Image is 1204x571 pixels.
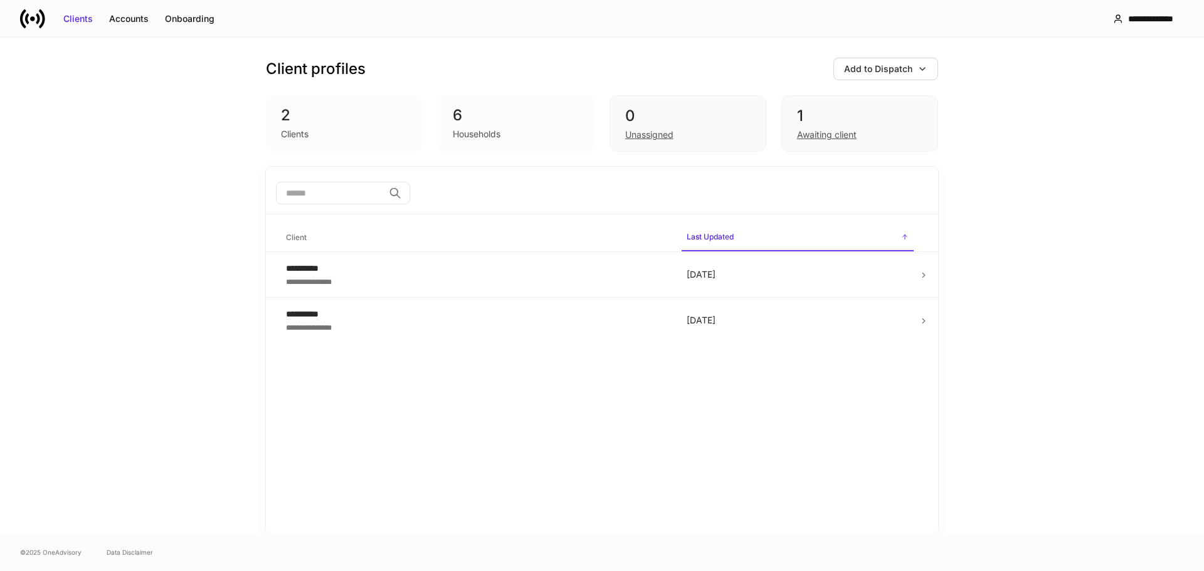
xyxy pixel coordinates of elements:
[797,106,922,126] div: 1
[610,95,766,152] div: 0Unassigned
[281,105,408,125] div: 2
[833,58,938,80] button: Add to Dispatch
[687,231,734,243] h6: Last Updated
[157,9,223,29] button: Onboarding
[101,9,157,29] button: Accounts
[781,95,938,152] div: 1Awaiting client
[281,225,672,251] span: Client
[682,224,914,251] span: Last Updated
[625,128,673,141] div: Unassigned
[55,9,101,29] button: Clients
[687,314,909,327] p: [DATE]
[453,128,500,140] div: Households
[687,268,909,281] p: [DATE]
[797,128,857,141] div: Awaiting client
[20,547,82,557] span: © 2025 OneAdvisory
[107,547,153,557] a: Data Disclaimer
[453,105,579,125] div: 6
[165,13,214,25] div: Onboarding
[844,63,912,75] div: Add to Dispatch
[286,231,307,243] h6: Client
[63,13,93,25] div: Clients
[109,13,149,25] div: Accounts
[625,106,751,126] div: 0
[281,128,309,140] div: Clients
[266,59,366,79] h3: Client profiles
